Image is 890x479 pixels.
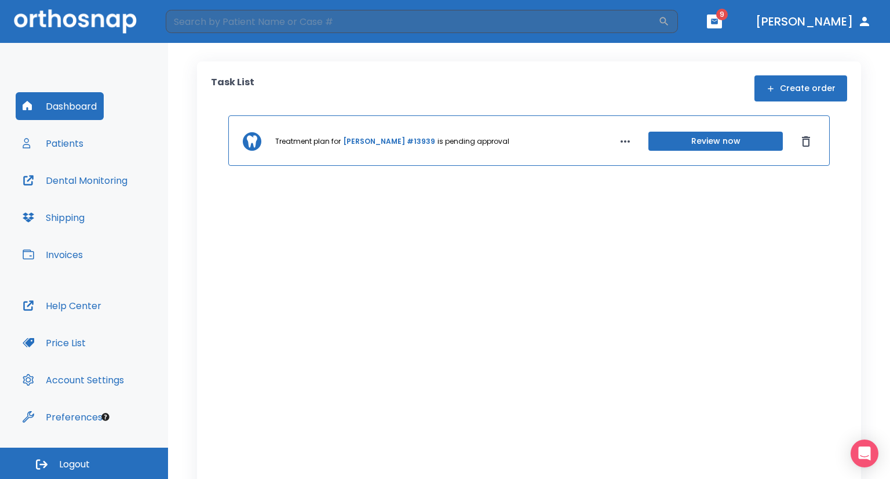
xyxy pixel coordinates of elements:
button: Patients [16,129,90,157]
p: is pending approval [437,136,509,147]
button: [PERSON_NAME] [751,11,876,32]
button: Dental Monitoring [16,166,134,194]
button: Preferences [16,403,110,431]
button: Help Center [16,292,108,320]
div: Open Intercom Messenger [851,440,878,467]
button: Price List [16,329,93,357]
input: Search by Patient Name or Case # [166,10,658,33]
span: Logout [59,458,90,471]
div: Tooltip anchor [100,412,111,422]
button: Dismiss [797,132,815,151]
button: Shipping [16,204,92,231]
button: Create order [754,75,847,101]
button: Invoices [16,241,90,268]
button: Review now [648,132,783,151]
a: [PERSON_NAME] #13939 [343,136,435,147]
button: Account Settings [16,366,131,394]
img: Orthosnap [14,9,137,33]
button: Dashboard [16,92,104,120]
p: Treatment plan for [275,136,341,147]
span: 9 [716,9,728,20]
p: Task List [211,75,254,101]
